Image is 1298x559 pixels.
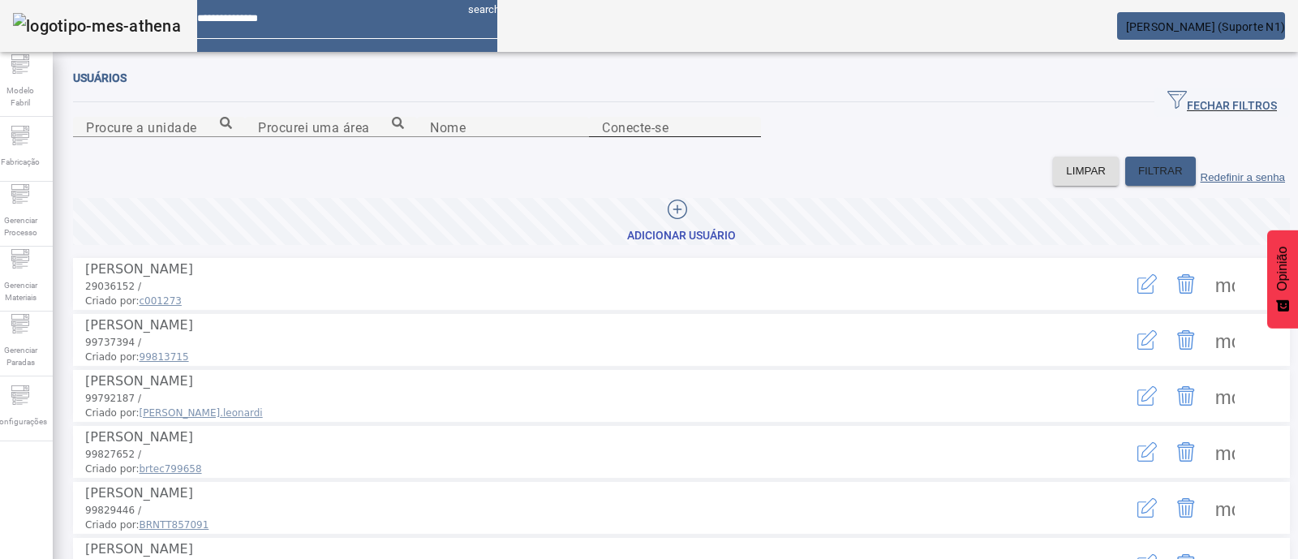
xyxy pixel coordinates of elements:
button: FECHAR FILTROS [1154,88,1290,117]
font: Procure a unidade [86,119,197,135]
font: Redefinir a senha [1201,171,1285,183]
button: Adicionar Usuário [73,198,1290,245]
input: Número [86,118,232,137]
font: Criado por: [85,519,140,531]
button: Excluir [1167,376,1206,415]
font: Opinião [1275,247,1289,291]
font: Usuários [73,71,127,84]
button: LIMPAR [1053,157,1119,186]
font: Fabricação [1,157,40,166]
font: BRNTT857091 [140,519,209,531]
font: Criado por: [85,407,140,419]
button: Mais [1206,320,1244,359]
font: [PERSON_NAME] [85,261,193,277]
button: Mais [1206,264,1244,303]
button: Mais [1206,432,1244,471]
button: Excluir [1167,264,1206,303]
button: FILTRAR [1125,157,1196,186]
font: 29036152 / [85,281,141,292]
font: [PERSON_NAME] [85,541,193,557]
font: FILTRAR [1138,165,1183,177]
font: Criado por: [85,463,140,475]
font: [PERSON_NAME] [85,373,193,389]
font: Gerenciar Paradas [4,346,37,367]
font: [PERSON_NAME] [85,317,193,333]
button: Redefinir a senha [1196,157,1290,186]
font: Criado por: [85,295,140,307]
font: 99737394 / [85,337,141,348]
font: [PERSON_NAME] [85,485,193,501]
font: Gerenciar Processo [4,216,37,237]
font: Adicionar Usuário [627,229,736,242]
font: LIMPAR [1066,165,1106,177]
font: Nome [430,119,466,135]
button: Excluir [1167,320,1206,359]
font: [PERSON_NAME] [85,429,193,445]
font: brtec799658 [140,463,202,475]
font: [PERSON_NAME] (Suporte N1) [1126,20,1286,33]
font: Criado por: [85,351,140,363]
font: [PERSON_NAME].leonardi [140,407,263,419]
button: Mais [1206,488,1244,527]
font: 99829446 / [85,505,141,516]
button: Feedback - Mostrar pesquisa [1267,230,1298,329]
font: c001273 [140,295,182,307]
font: Modelo Fabril [6,86,34,107]
font: FECHAR FILTROS [1187,99,1277,112]
font: Gerenciar Materiais [4,281,37,302]
font: 99827652 / [85,449,141,460]
img: logotipo-mes-athena [13,13,181,39]
button: Excluir [1167,488,1206,527]
button: Excluir [1167,432,1206,471]
font: Procurei uma área [258,119,370,135]
font: Conecte-se [602,119,668,135]
input: Número [258,118,404,137]
font: 99813715 [140,351,189,363]
button: Mais [1206,376,1244,415]
font: 99792187 / [85,393,141,404]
